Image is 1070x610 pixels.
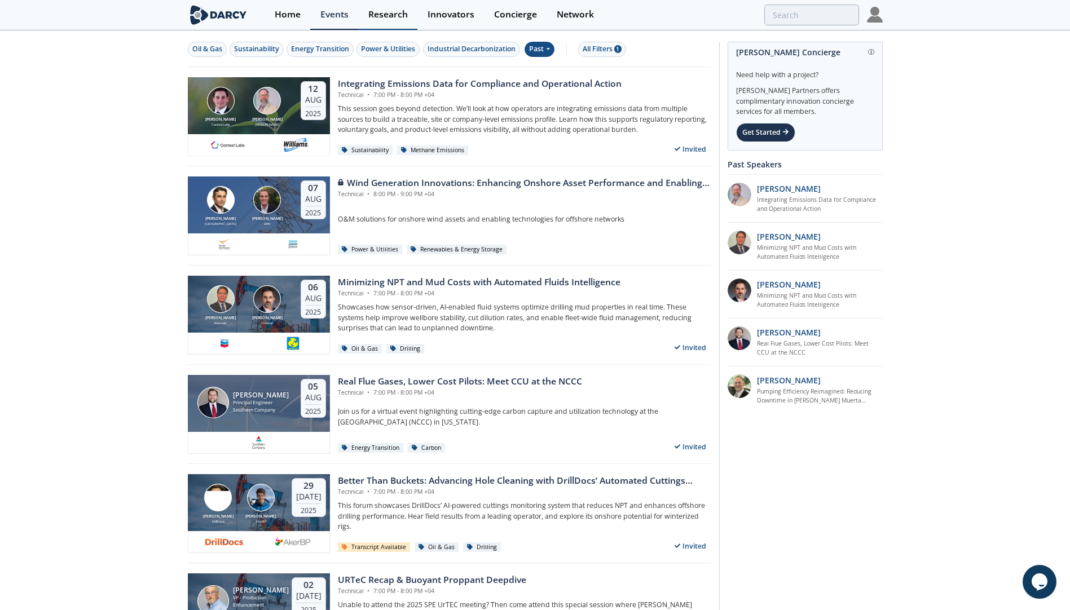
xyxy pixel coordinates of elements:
[253,87,281,114] img: Mark Gebbia
[428,10,474,19] div: Innovators
[494,10,537,19] div: Concierge
[305,381,322,392] div: 05
[338,573,526,587] div: URTeC Recap & Buoyant Proppant Deepdive
[397,145,469,156] div: Methane Emissions
[757,387,883,405] a: Pumping Efficiency Reimagined: Reducing Downtime in [PERSON_NAME] Muerta Completions
[728,183,751,206] img: ed2b4adb-f152-4947-b39b-7b15fa9ececc
[320,10,349,19] div: Events
[1023,565,1059,599] iframe: chat widget
[287,42,354,57] button: Energy Transition
[368,10,408,19] div: Research
[757,326,821,338] p: [PERSON_NAME]
[338,77,622,91] div: Integrating Emissions Data for Compliance and Operational Action
[203,122,238,127] div: Context Labs
[868,49,874,55] img: information.svg
[338,145,393,156] div: Sustainability
[233,399,289,406] div: Principal Engineer
[361,44,415,54] div: Power & Utilities
[305,404,322,415] div: 2025
[428,44,516,54] div: Industrial Decarbonization
[203,216,238,222] div: [PERSON_NAME]
[338,375,582,388] div: Real Flue Gases, Lower Cost Pilots: Meet CCU at the NCCC
[736,80,874,117] div: [PERSON_NAME] Partners offers complimentary innovation concierge services for all members.
[338,474,711,488] div: Better Than Buckets: Advancing Hole Cleaning with DrillDocs’ Automated Cuttings Monitoring
[207,87,235,114] img: Nathan Brawn
[217,237,231,251] img: 1677164726811-Captura%20de%20pantalla%202023-02-23%20120513.png
[578,42,626,57] button: All Filters 1
[764,5,859,25] input: Advanced Search
[757,374,821,386] p: [PERSON_NAME]
[296,580,322,591] div: 02
[250,122,285,127] div: [PERSON_NAME]
[366,587,372,595] span: •
[728,231,751,254] img: f391ab45-d698-4384-b787-576124f63af6
[670,142,711,156] div: Invited
[205,535,244,549] img: 1624395243483-drilldocs.PNG
[366,190,372,198] span: •
[338,276,620,289] div: Minimizing NPT and Mud Costs with Automated Fluids Intelligence
[338,443,404,453] div: Energy Transition
[230,42,284,57] button: Sustainability
[275,10,301,19] div: Home
[296,591,322,601] div: [DATE]
[305,183,322,194] div: 07
[305,282,322,293] div: 06
[188,176,711,255] a: Travis Douville [PERSON_NAME] [GEOGRAPHIC_DATA] Morgan Putnam [PERSON_NAME] DNV 07 Aug 2025 Wind ...
[188,474,711,553] a: Calvin Holt [PERSON_NAME] DrillDocs Jonas Bjørlo [PERSON_NAME] AkerBP 29 [DATE] 2025 Better Than ...
[252,436,266,449] img: 1616523795096-Southern%20Company.png
[305,83,322,95] div: 12
[250,321,285,325] div: Chevron
[338,406,711,427] p: Join us for a virtual event highlighting cutting-edge carbon capture and utilization technology a...
[296,492,322,502] div: [DATE]
[203,315,238,321] div: [PERSON_NAME]
[356,42,420,57] button: Power & Utilities
[188,77,711,156] a: Nathan Brawn [PERSON_NAME] Context Labs Mark Gebbia [PERSON_NAME] [PERSON_NAME] 12 Aug 2025 Integ...
[296,480,322,492] div: 29
[192,44,222,54] div: Oil & Gas
[757,291,883,310] a: Minimizing NPT and Mud Costs with Automated Fluids Intelligence
[728,326,751,350] img: 47500b57-f1ab-48fc-99f2-2a06715d5bad
[218,337,232,350] img: chevron.com.png
[407,245,507,255] div: Renewables & Energy Storage
[291,44,349,54] div: Energy Transition
[188,42,227,57] button: Oil & Gas
[197,387,229,418] img: John Carroll
[736,123,795,142] div: Get Started
[204,484,232,511] img: Calvin Holt
[305,95,322,105] div: Aug
[366,388,372,396] span: •
[207,186,235,214] img: Travis Douville
[338,388,582,397] div: Technical 7:00 PM - 8:00 PM +04
[463,542,501,552] div: Drilling
[386,344,425,354] div: Drilling
[203,117,238,123] div: [PERSON_NAME]
[245,514,277,520] div: [PERSON_NAME]
[245,519,277,524] div: AkerBP
[203,222,238,226] div: [GEOGRAPHIC_DATA]
[583,44,622,54] div: All Filters
[283,138,309,152] img: williams.com.png
[338,176,711,190] div: Wind Generation Innovations: Enhancing Onshore Asset Performance and Enabling Offshore Networks
[208,138,248,152] img: 1682076415445-contextlabs.png
[757,339,883,357] a: Real Flue Gases, Lower Cost Pilots: Meet CCU at the NCCC
[296,503,322,515] div: 2025
[305,194,322,204] div: Aug
[338,344,382,354] div: Oil & Gas
[188,5,249,25] img: logo-wide.svg
[305,293,322,303] div: Aug
[338,104,711,135] p: This session goes beyond detection. We’ll look at how operators are integrating emissions data fr...
[670,539,711,553] div: Invited
[233,391,289,399] div: [PERSON_NAME]
[338,245,403,255] div: Power & Utilities
[408,443,446,453] div: Carbon
[188,375,711,454] a: John Carroll [PERSON_NAME] Principal Engineer Southern Company 05 Aug 2025 Real Flue Gases, Lower...
[305,107,322,118] div: 2025
[203,321,238,325] div: Absmart
[250,315,285,321] div: [PERSON_NAME]
[614,45,622,53] span: 1
[202,514,234,520] div: [PERSON_NAME]
[736,42,874,62] div: [PERSON_NAME] Concierge
[670,341,711,355] div: Invited
[415,542,459,552] div: Oil & Gas
[728,374,751,398] img: 86e59a17-6af7-4f0c-90df-8cecba4476f1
